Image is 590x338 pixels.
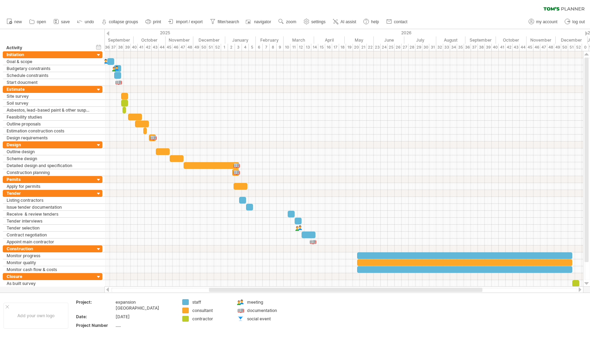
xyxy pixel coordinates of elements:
div: May 2026 [345,36,374,44]
div: 2 [228,44,235,51]
div: expansion [GEOGRAPHIC_DATA] [116,299,174,311]
div: 23 [374,44,381,51]
div: 33 [443,44,450,51]
div: Estimation construction costs [7,128,91,134]
div: Site survey [7,93,91,99]
div: Design requirements [7,135,91,141]
div: July 2026 [404,36,436,44]
div: Monitor cash flow & costs [7,266,91,273]
div: 40 [492,44,499,51]
div: 16 [325,44,332,51]
div: November 2026 [526,36,556,44]
div: 24 [381,44,388,51]
div: 50 [200,44,207,51]
div: 38 [478,44,485,51]
div: 22 [367,44,374,51]
div: 28 [408,44,415,51]
div: 2026 [225,29,588,36]
div: 19 [346,44,353,51]
div: Detailed design and specification [7,162,91,169]
div: Tender [7,190,91,197]
div: Construction planning [7,169,91,176]
div: Design [7,141,91,148]
div: 7 [263,44,270,51]
div: Date: [76,314,114,320]
div: 44 [520,44,526,51]
div: 48 [186,44,193,51]
span: settings [311,19,326,24]
div: Tender interviews [7,218,91,224]
div: 35 [457,44,464,51]
div: meeting [247,299,285,305]
a: undo [75,17,96,26]
div: 40 [131,44,138,51]
a: import / export [167,17,205,26]
span: navigator [254,19,271,24]
a: open [27,17,48,26]
div: 15 [318,44,325,51]
div: Contract negotiation [7,232,91,238]
div: 45 [526,44,533,51]
div: 3 [235,44,242,51]
div: 25 [388,44,395,51]
span: AI assist [340,19,356,24]
div: 20 [353,44,360,51]
span: import / export [176,19,203,24]
div: 4 [242,44,249,51]
div: 38 [117,44,124,51]
div: 46 [172,44,179,51]
div: December 2026 [556,36,588,44]
div: 49 [193,44,200,51]
div: Outline proposals [7,121,91,127]
div: 52 [214,44,221,51]
div: 21 [360,44,367,51]
span: contact [394,19,407,24]
div: Project Number [76,322,114,328]
a: AI assist [331,17,358,26]
div: 50 [561,44,568,51]
div: April 2026 [314,36,345,44]
div: 39 [485,44,492,51]
div: October 2026 [496,36,526,44]
a: settings [302,17,328,26]
div: documentation [247,307,285,313]
div: 27 [402,44,408,51]
div: 30 [422,44,429,51]
div: Receive & review tenders [7,211,91,217]
div: 5 [249,44,256,51]
span: log out [572,19,585,24]
div: 41 [138,44,145,51]
div: 37 [110,44,117,51]
div: 41 [499,44,506,51]
div: 43 [152,44,159,51]
a: my account [527,17,559,26]
span: undo [85,19,94,24]
div: August 2026 [436,36,465,44]
div: Estimate [7,86,91,93]
div: 46 [533,44,540,51]
span: save [61,19,70,24]
span: print [153,19,161,24]
div: 8 [270,44,277,51]
div: Outline design [7,148,91,155]
div: Appoint main contractor [7,239,91,245]
div: 26 [395,44,402,51]
div: 47 [540,44,547,51]
div: Add your own logo [3,303,68,329]
div: 52 [575,44,582,51]
div: Budgetary constraints [7,65,91,72]
div: 31 [429,44,436,51]
div: Soil survey [7,100,91,106]
a: collapse groups [100,17,140,26]
a: filter/search [208,17,241,26]
a: navigator [245,17,273,26]
div: January 2026 [225,36,256,44]
div: 45 [166,44,172,51]
strong: collapse groups [109,19,138,24]
div: 51 [207,44,214,51]
div: Asbestos, lead-based paint & other suspect materials [7,107,91,113]
div: 34 [450,44,457,51]
div: 9 [277,44,284,51]
div: 12 [297,44,304,51]
div: 13 [304,44,311,51]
